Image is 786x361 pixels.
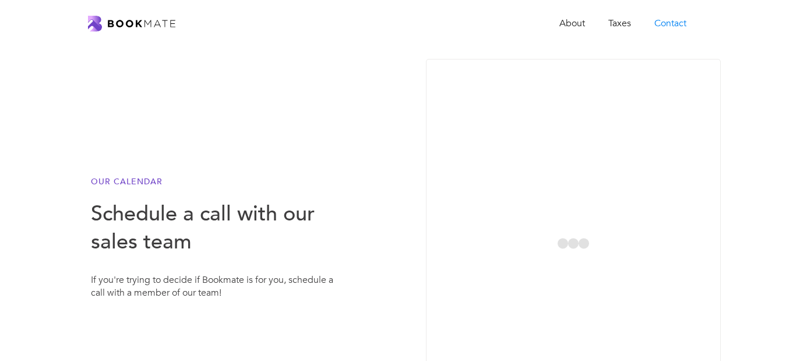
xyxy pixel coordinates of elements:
div: If you're trying to decide if Bookmate is for you, schedule a call with a member of our team! [91,274,336,323]
h3: Schedule a call with our sales team [91,200,336,256]
h6: our calendar [91,176,336,188]
a: About [548,12,597,36]
a: Taxes [597,12,643,36]
a: home [88,16,175,31]
a: Contact [643,12,698,36]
